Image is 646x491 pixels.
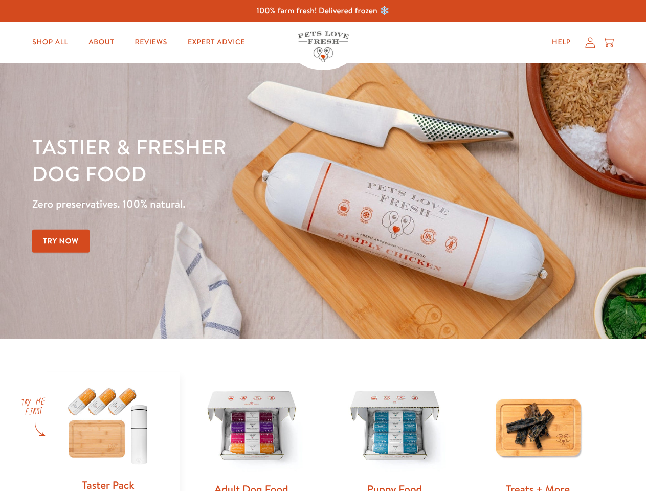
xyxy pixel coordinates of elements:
p: Zero preservatives. 100% natural. [32,195,420,213]
a: Reviews [126,32,175,53]
a: Help [544,32,579,53]
a: Shop All [24,32,76,53]
h1: Tastier & fresher dog food [32,133,420,187]
img: Pets Love Fresh [298,31,349,62]
a: Expert Advice [180,32,253,53]
a: About [80,32,122,53]
a: Try Now [32,230,90,253]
